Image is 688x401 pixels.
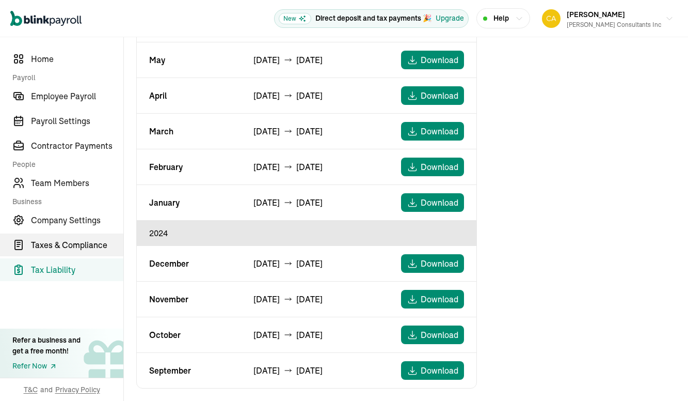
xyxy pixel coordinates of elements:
p: Direct deposit and tax payments 🎉 [315,13,431,24]
button: Download [401,158,464,176]
td: February [137,149,241,185]
button: Upgrade [436,13,464,24]
span: Download [421,257,458,270]
div: Refer a business and get a free month! [12,335,81,357]
td: April [137,78,241,114]
span: [DATE] [296,89,323,102]
span: New [279,13,311,24]
span: Tax Liability [31,264,123,276]
span: [DATE] [253,293,280,305]
span: [DATE] [296,329,323,341]
div: [PERSON_NAME] Consultants Inc [567,20,661,29]
span: [DATE] [253,364,280,377]
span: [DATE] [296,54,323,66]
span: Home [31,53,123,65]
span: Download [421,89,458,102]
span: Taxes & Compliance [31,239,123,251]
span: Help [493,13,509,24]
span: Team Members [31,177,123,189]
button: Download [401,122,464,141]
span: Download [421,125,458,137]
span: [DATE] [296,293,323,305]
td: December [137,246,241,282]
span: Download [421,54,458,66]
button: Download [401,51,464,69]
button: Download [401,290,464,309]
span: [DATE] [296,196,323,209]
td: October [137,317,241,353]
button: Download [401,193,464,212]
button: Download [401,361,464,380]
td: May [137,42,241,78]
span: Payroll [12,72,117,83]
button: [PERSON_NAME][PERSON_NAME] Consultants Inc [538,6,678,32]
span: [DATE] [253,54,280,66]
td: November [137,282,241,317]
td: 2024 [137,221,476,246]
span: Download [421,196,458,209]
span: [PERSON_NAME] [567,10,625,19]
span: Privacy Policy [55,384,100,395]
td: January [137,185,241,221]
span: Contractor Payments [31,140,123,152]
span: [DATE] [253,257,280,270]
iframe: Chat Widget [511,289,688,401]
span: Download [421,364,458,377]
span: Download [421,329,458,341]
span: [DATE] [296,364,323,377]
span: [DATE] [296,161,323,173]
span: People [12,159,117,169]
span: [DATE] [253,329,280,341]
span: [DATE] [296,257,323,270]
button: Download [401,86,464,105]
span: Payroll Settings [31,115,123,127]
span: [DATE] [253,196,280,209]
span: Business [12,196,117,207]
span: Download [421,293,458,305]
span: [DATE] [253,161,280,173]
button: Download [401,326,464,344]
span: Company Settings [31,214,123,226]
span: Download [421,161,458,173]
button: Download [401,254,464,273]
td: March [137,114,241,149]
nav: Global [10,4,82,34]
span: Employee Payroll [31,90,123,102]
span: T&C [24,384,38,395]
td: September [137,353,241,389]
span: [DATE] [253,125,280,137]
button: Help [476,8,530,28]
a: Refer Now [12,361,81,372]
span: [DATE] [296,125,323,137]
span: [DATE] [253,89,280,102]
